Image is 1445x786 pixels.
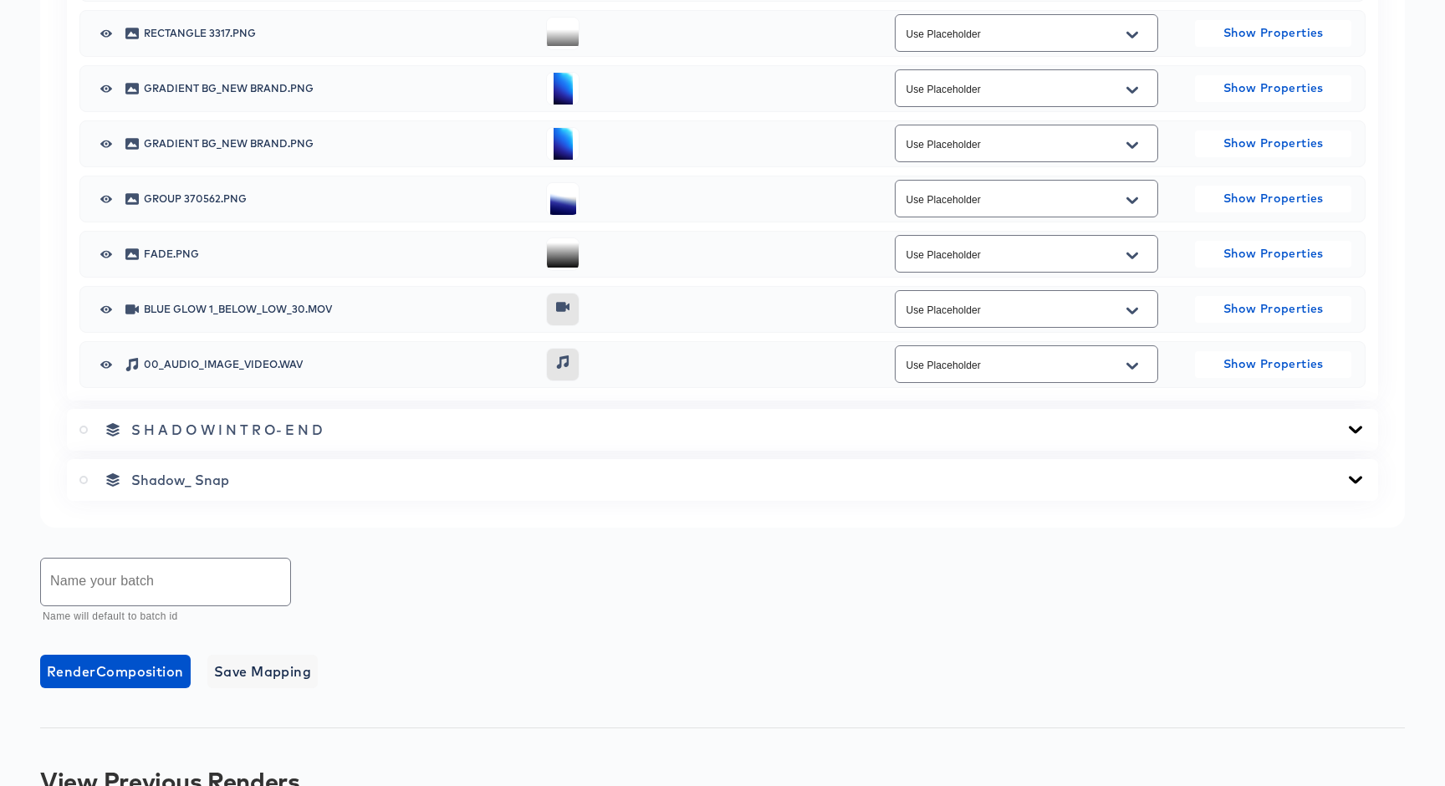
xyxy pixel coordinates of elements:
span: Show Properties [1202,188,1345,209]
span: Gradient BG_new brand.png [144,84,534,94]
button: Open [1120,22,1145,48]
button: Open [1120,242,1145,269]
button: Open [1120,77,1145,104]
button: Open [1120,298,1145,324]
button: RenderComposition [40,655,191,688]
button: Show Properties [1195,241,1351,268]
span: S H A D O W I N T R O- E N D [131,421,323,438]
button: Open [1120,132,1145,159]
button: Show Properties [1195,296,1351,323]
span: Group 370562.png [144,194,534,204]
button: Open [1120,353,1145,380]
span: Fade.png [144,249,534,259]
span: Save Mapping [214,660,312,683]
span: Show Properties [1202,133,1345,154]
span: Rectangle 3317.png [144,28,534,38]
span: Blue Glow 1_Below_Low_30.mov [144,304,534,314]
button: Show Properties [1195,130,1351,157]
span: Render Composition [47,660,184,683]
p: Name will default to batch id [43,609,279,625]
button: Open [1120,187,1145,214]
span: Shadow_ Snap [131,472,229,488]
button: Show Properties [1195,20,1351,47]
span: Show Properties [1202,354,1345,375]
span: Show Properties [1202,243,1345,264]
span: Show Properties [1202,299,1345,319]
span: Show Properties [1202,23,1345,43]
button: Show Properties [1195,75,1351,102]
button: Show Properties [1195,186,1351,212]
button: Show Properties [1195,351,1351,378]
button: Save Mapping [207,655,319,688]
span: 00_audio_image_video.wav [144,360,534,370]
span: Show Properties [1202,78,1345,99]
span: Gradient BG_new brand.png [144,139,534,149]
